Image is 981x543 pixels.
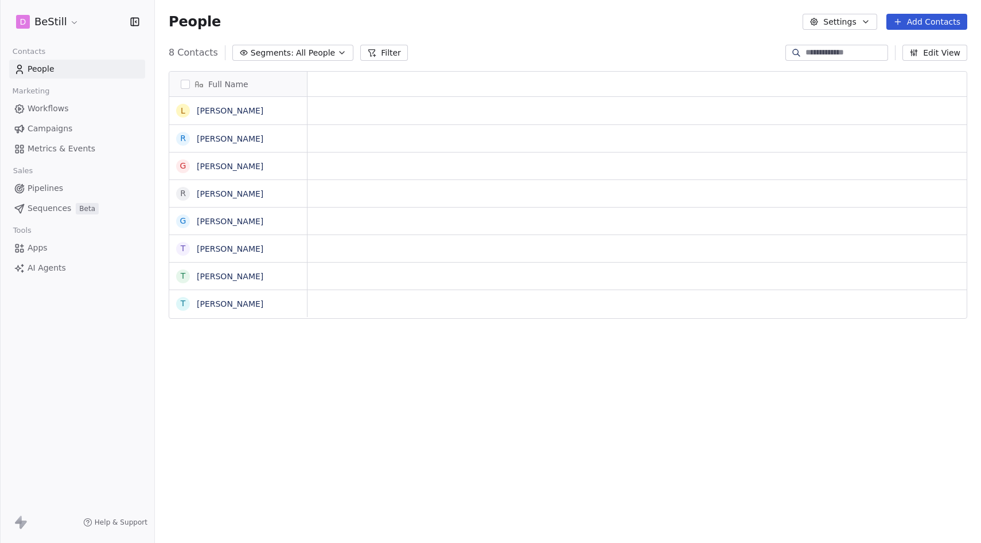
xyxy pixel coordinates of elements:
a: [PERSON_NAME] [197,106,263,115]
a: Apps [9,239,145,257]
span: Contacts [7,43,50,60]
button: DBeStill [14,12,81,32]
a: Campaigns [9,119,145,138]
a: [PERSON_NAME] [197,272,263,281]
a: Help & Support [83,518,147,527]
span: Full Name [208,79,248,90]
button: Settings [803,14,877,30]
div: T [181,243,186,255]
span: AI Agents [28,262,66,274]
a: [PERSON_NAME] [197,299,263,308]
span: People [169,13,221,30]
div: G [180,160,186,172]
span: Apps [28,242,48,254]
div: R [180,132,186,144]
a: AI Agents [9,259,145,278]
a: SequencesBeta [9,199,145,218]
span: Pipelines [28,182,63,194]
span: Sequences [28,202,71,214]
span: Beta [76,203,99,214]
span: D [20,16,26,28]
a: [PERSON_NAME] [197,162,263,171]
a: [PERSON_NAME] [197,217,263,226]
span: Marketing [7,83,54,100]
div: G [180,215,186,227]
a: People [9,60,145,79]
div: L [181,105,185,117]
span: Sales [8,162,38,179]
a: Pipelines [9,179,145,198]
a: [PERSON_NAME] [197,189,263,198]
div: T [181,298,186,310]
span: Segments: [251,47,294,59]
div: Full Name [169,72,307,96]
span: Campaigns [28,123,72,135]
span: Help & Support [95,518,147,527]
button: Filter [360,45,408,61]
span: Metrics & Events [28,143,95,155]
div: T [181,270,186,282]
span: BeStill [34,14,67,29]
span: Workflows [28,103,69,115]
span: People [28,63,54,75]
a: Metrics & Events [9,139,145,158]
span: All People [296,47,335,59]
a: [PERSON_NAME] [197,134,263,143]
a: [PERSON_NAME] [197,244,263,253]
a: Workflows [9,99,145,118]
span: 8 Contacts [169,46,218,60]
span: Tools [8,222,36,239]
button: Edit View [902,45,967,61]
div: grid [169,97,307,522]
div: R [180,187,186,200]
button: Add Contacts [886,14,967,30]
